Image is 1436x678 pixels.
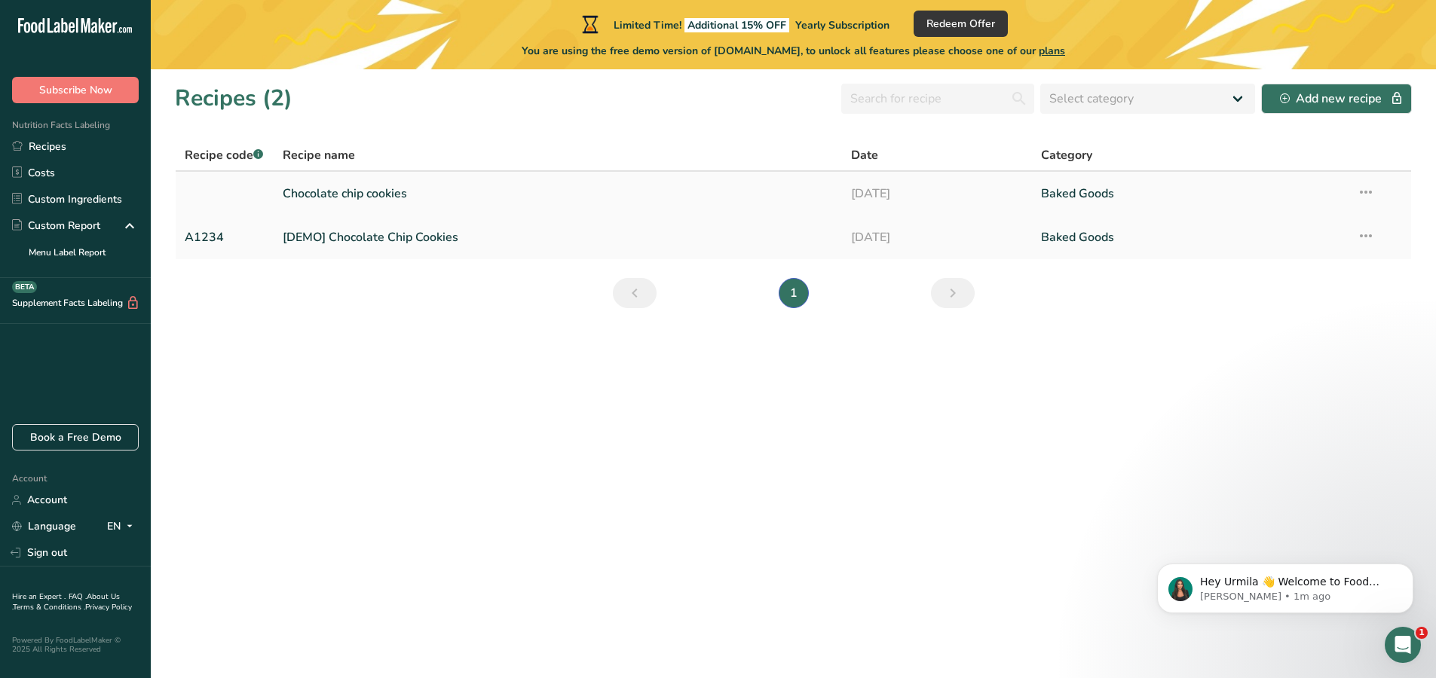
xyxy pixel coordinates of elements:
[1041,221,1339,253] a: Baked Goods
[283,146,355,164] span: Recipe name
[12,281,37,293] div: BETA
[851,178,1023,209] a: [DATE]
[522,43,1065,59] span: You are using the free demo version of [DOMAIN_NAME], to unlock all features please choose one of...
[931,278,975,308] a: Next page
[69,591,87,602] a: FAQ .
[1041,146,1092,164] span: Category
[13,602,85,612] a: Terms & Conditions .
[1134,532,1436,637] iframe: Intercom notifications message
[12,591,120,612] a: About Us .
[851,146,878,164] span: Date
[12,591,66,602] a: Hire an Expert .
[85,602,132,612] a: Privacy Policy
[39,82,112,98] span: Subscribe Now
[1261,84,1412,114] button: Add new recipe
[12,218,100,234] div: Custom Report
[12,513,76,539] a: Language
[107,518,139,536] div: EN
[185,147,263,163] span: Recipe code
[579,15,889,33] div: Limited Time!
[914,11,1008,37] button: Redeem Offer
[175,81,292,115] h1: Recipes (2)
[1385,627,1421,663] iframe: Intercom live chat
[1416,627,1428,639] span: 1
[613,278,657,308] a: Previous page
[1041,178,1339,209] a: Baked Goods
[851,221,1023,253] a: [DATE]
[12,77,139,103] button: Subscribe Now
[926,16,995,32] span: Redeem Offer
[283,178,834,209] a: Chocolate chip cookies
[283,221,834,253] a: [DEMO] Chocolate Chip Cookies
[185,221,265,253] a: A1234
[841,84,1034,114] input: Search for recipe
[795,18,889,32] span: Yearly Subscription
[12,636,139,654] div: Powered By FoodLabelMaker © 2025 All Rights Reserved
[12,424,139,450] a: Book a Free Demo
[1280,90,1393,108] div: Add new recipe
[1039,44,1065,58] span: plans
[684,18,789,32] span: Additional 15% OFF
